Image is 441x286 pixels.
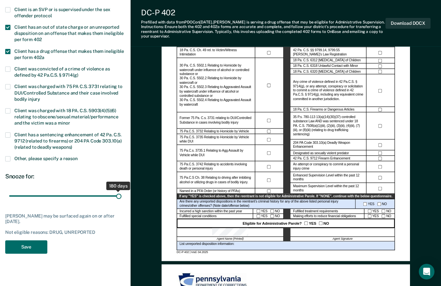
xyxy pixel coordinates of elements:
span: Client has a sentencing enhancement of 42 Pa. C.S. 9712 (related to firearms) or 204 PA Code 303.... [14,132,122,150]
div: Agent Name (Printed) [177,237,284,242]
label: An attempt or conspiracy to commit a personal injury crime [293,163,364,172]
label: 204 PA Code 303.10(a) Deadly Weapon Enhancement [293,141,364,150]
div: YES NO [253,209,284,214]
div: 180 days [106,182,130,190]
div: Making efforts to reduce financial obligations [290,214,364,219]
div: YES NO [356,199,395,209]
label: 30 Pa. C.S. 5502.1 Relating to Homicide by watercraft under influence of alcohol or controlled su... [180,64,252,107]
label: 18 Pa. C.S. Firearms or Dangerous Articles [293,108,354,112]
label: Maximum Supervision Level within the past 12 months [293,184,364,193]
div: Fulfilled special conditions [177,214,253,219]
div: YES NO [364,214,395,219]
label: 75 Pa.C.S. 3742 Relating to accidents involving death or personal injury [180,163,252,172]
div: Agent Signature [290,237,395,242]
label: 42 Pa. C.S. 9712 Firearm Enhancement [293,157,350,161]
div: Snooze for: [5,173,125,180]
div: Prefilled with data from PDOC on [DATE] . [PERSON_NAME] is serving a drug offense that may be eli... [141,20,386,39]
button: Download DOCX [386,18,431,29]
div: List unreported disposition information: [177,242,395,250]
span: Client has a drug offense that makes them ineligible per form 402a [14,49,124,60]
div: DC-P 402 | rvsd. 04.2025 [177,250,395,254]
label: 18 Pa. C.S. 6312 [MEDICAL_DATA] of Children [293,59,361,63]
span: Client was charged with 18 PA. C.S. 5903(4)(5)(6) relating to obscene/sexual material/performance... [14,108,118,126]
span: Client has an out of state charge or an unreported disposition on an offense that makes them inel... [14,24,124,42]
div: YES NO [253,214,284,219]
label: 18 Pa. C.S. 6318 Unlawful Contact with Minor [293,64,358,68]
div: DC-P 402 [141,8,386,17]
label: Enhanced Supervision Level within the past 12 months [293,173,364,182]
div: Open Intercom Messenger [419,264,434,279]
span: Client was charged with 75 PA C.S. 3731 relating to DUI/Controlled Substance and their case invol... [14,84,122,101]
label: 75 Pa.C.s. 3735.1 Relating to Agg Assault by Vehicle while DUI [180,149,252,158]
span: Other, please specify a reason [14,156,78,161]
label: 75 Pa.C.S. 3735 Relating to Homicide by Vehicle while DUI [180,135,252,144]
div: [PERSON_NAME] may be surfaced again on or after [DATE]. [5,213,125,224]
span: Client is an SVP or is supervised under the sex offender protocol [14,7,110,18]
div: If any "YES" is checked above, then the reentrant is not eligible for Administrative Parole. If "... [177,194,395,199]
label: 35 P.s. 780-113 13(a)(14)(30)(37) controlled substance Law AND was sentenced under 18 PA. C.S. 75... [293,115,364,137]
label: 18 Pa. C.S. Ch. 49 rel. to Victim/Witness Intimidation [180,49,252,57]
div: Eligible for Administrative Parole? YES NO [177,219,395,228]
div: Incurred a high sanction within the past year [177,209,253,214]
span: Client was convicted of a crime of violence as defined by 42 Pa.C.S. § 9714(g) [14,66,110,78]
label: 75 Pa.C.S. 3732 Relating to Homicide by Vehicle [180,129,249,134]
div: Are there any unreported dispositions in the reentrant's criminal history for any of the above li... [177,199,355,209]
div: Fulfilled treatment requirements [290,209,364,214]
label: Former 75 Pa. C.s. 3731 relating to DUI/Controlled Substance in cases involving bodily injury [180,116,252,125]
label: Any crime of violence defined in 42 Pa.C.S. § 9714(g), or any attempt, conspiracy or solicitation... [293,80,364,102]
label: Named in a PFA Order (or history of PFAs) [180,189,240,193]
button: Save [5,240,47,254]
label: 18 Pa. C.S. 6320 [MEDICAL_DATA] of Children [293,70,361,74]
label: 75 Pa.C.S Ch. 38 Relating to driving after imbibing alcohol or utilizing drugs in cases of bodily... [180,176,252,185]
div: Not eligible reasons: DRUG, UNREPORTED [5,230,125,235]
div: YES NO [364,209,395,214]
label: 42 Pa. C.S. §§ 9799.14, 9799.55 [PERSON_NAME]’s Law Registration [293,49,364,57]
label: Designated as sexually violent predator [293,151,349,156]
